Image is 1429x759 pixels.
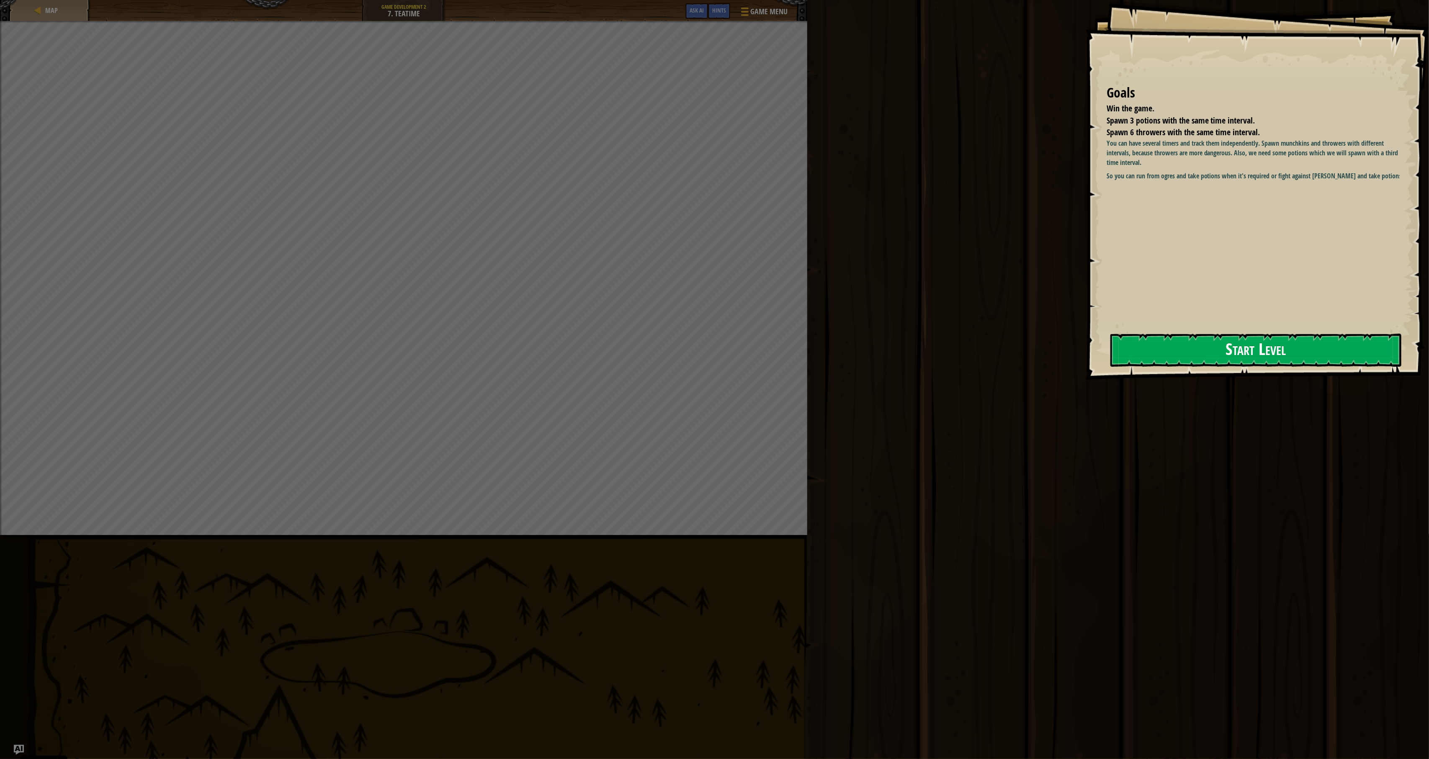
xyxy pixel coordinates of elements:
[1110,334,1401,367] button: Start Level
[1107,103,1154,114] span: Win the game.
[1096,103,1398,115] li: Win the game.
[690,6,704,14] span: Ask AI
[685,3,708,19] button: Ask AI
[1107,83,1400,103] div: Goals
[1107,139,1408,167] p: You can have several timers and track them independently. Spawn munchkins and throwers with diffe...
[750,6,788,17] span: Game Menu
[712,6,726,14] span: Hints
[1096,126,1398,139] li: Spawn 6 throwers with the same time interval.
[1107,126,1260,138] span: Spawn 6 throwers with the same time interval.
[45,6,58,15] span: Map
[43,6,58,15] a: Map
[1107,115,1255,126] span: Spawn 3 potions with the same time interval.
[734,3,793,23] button: Game Menu
[1107,171,1408,181] p: So you can run from ogres and take potions when it's required or fight against [PERSON_NAME] and ...
[14,745,24,755] button: Ask AI
[1096,115,1398,127] li: Spawn 3 potions with the same time interval.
